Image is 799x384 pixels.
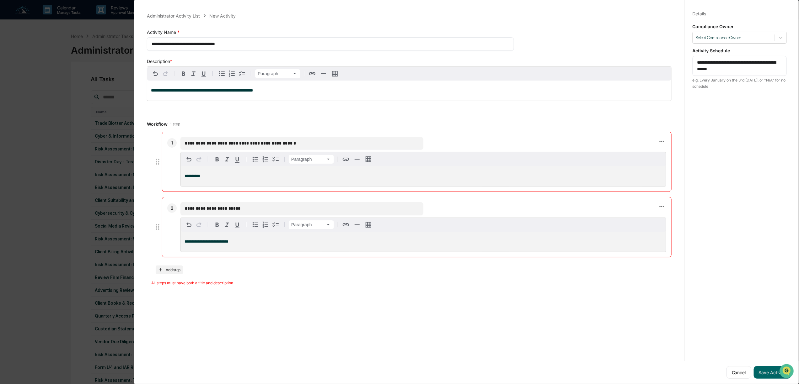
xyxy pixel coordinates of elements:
[222,154,232,164] button: Italic
[62,107,76,111] span: Pylon
[289,220,334,229] button: Block type
[232,154,242,164] button: Underline
[189,69,199,79] button: Italic
[21,48,103,55] div: Start new chat
[13,79,40,86] span: Preclearance
[167,138,177,148] div: 1
[52,79,78,86] span: Attestations
[4,77,43,88] a: 🖐️Preclearance
[4,89,42,100] a: 🔎Data Lookup
[6,92,11,97] div: 🔎
[693,11,706,16] div: Details
[147,29,177,35] span: Activity Name
[156,266,183,274] button: Add step
[6,48,18,60] img: 1746055101610-c473b297-6a78-478c-a979-82029cc54cd1
[232,220,242,230] button: Underline
[222,220,232,230] button: Italic
[6,13,114,24] p: How can we help?
[693,24,787,29] p: Compliance Owner
[6,80,11,85] div: 🖐️
[212,220,222,230] button: Bold
[147,13,200,18] div: Administrator Activity List
[151,281,672,285] div: All steps must have both a title and description
[21,55,79,60] div: We're available if you need us!
[150,69,160,79] button: Undo Ctrl+Z
[170,122,180,126] span: 1 step
[46,80,51,85] div: 🗄️
[255,69,300,78] button: Block type
[147,121,168,127] span: Workflow
[693,48,787,53] p: Activity Schedule
[779,363,796,380] iframe: Open customer support
[16,29,104,35] input: Clear
[43,77,80,88] a: 🗄️Attestations
[179,69,189,79] button: Bold
[693,77,787,90] div: e.g. Every January on the 3rd [DATE], or "N/A" for no schedule
[212,154,222,164] button: Bold
[184,220,194,230] button: Undo Ctrl+Z
[289,155,334,164] button: Block type
[107,50,114,58] button: Start new chat
[199,69,209,79] button: Underline
[44,106,76,111] a: Powered byPylon
[13,91,40,97] span: Data Lookup
[184,154,194,164] button: Undo Ctrl+Z
[209,13,236,18] div: New Activity
[167,203,177,213] div: 2
[147,59,170,64] span: Description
